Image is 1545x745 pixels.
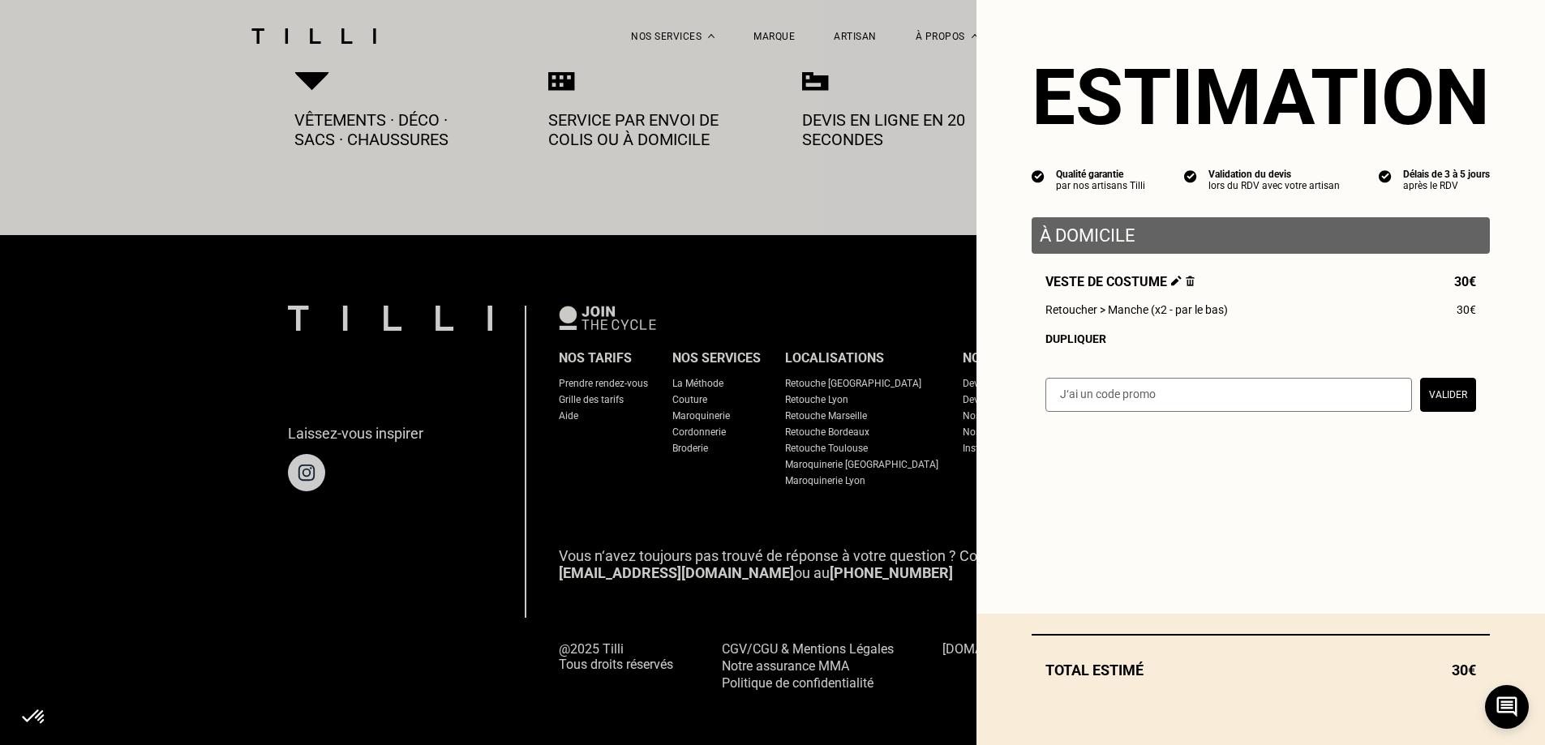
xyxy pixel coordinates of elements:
[1171,276,1182,286] img: Éditer
[1032,169,1045,183] img: icon list info
[1379,169,1392,183] img: icon list info
[1454,274,1476,289] span: 30€
[1403,169,1490,180] div: Délais de 3 à 5 jours
[1208,180,1340,191] div: lors du RDV avec votre artisan
[1420,378,1476,412] button: Valider
[1032,52,1490,143] section: Estimation
[1045,303,1228,316] span: Retoucher > Manche (x2 - par le bas)
[1045,274,1195,289] span: Veste de costume
[1056,180,1145,191] div: par nos artisans Tilli
[1056,169,1145,180] div: Qualité garantie
[1032,662,1490,679] div: Total estimé
[1184,169,1197,183] img: icon list info
[1208,169,1340,180] div: Validation du devis
[1403,180,1490,191] div: après le RDV
[1457,303,1476,316] span: 30€
[1040,225,1482,246] p: À domicile
[1186,276,1195,286] img: Supprimer
[1045,332,1476,345] div: Dupliquer
[1045,378,1412,412] input: J‘ai un code promo
[1452,662,1476,679] span: 30€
